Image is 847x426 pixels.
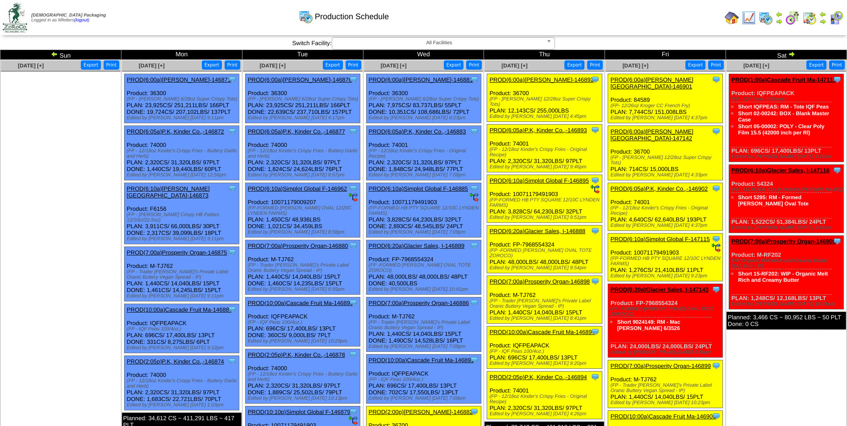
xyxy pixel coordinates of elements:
a: (logout) [74,18,89,23]
div: Product: IQFPEAPACK PLAN: 696CS / 17,400LBS / 13PLT DONE: 331CS / 8,275LBS / 6PLT [124,304,239,353]
img: Tooltip [349,241,358,250]
div: (FP-FORMED HB PTY SQUARE 12/10C LYNDEN FARMS) [610,256,722,267]
a: PROD(10:10p)Simplot Global F-146879 [248,409,350,415]
img: Tooltip [591,75,600,84]
div: Product: 74000 PLAN: 2,320CS / 31,320LBS / 97PLT DONE: 1,824CS / 24,624LBS / 76PLT [245,126,360,180]
div: (FP- 12/26oz Kroger CC French Fry) [610,103,722,109]
button: Export [564,60,584,70]
a: Short 05-00002: POLY - Clear Poly Film 15.5 (42000 inch per Rl) [738,123,824,136]
div: (FP - 12/18oz Kinder's Crispy Fries - Original Recipe) [489,147,601,158]
div: (FP - 12/18oz Kinder's Crispy Fries - Buttery Garlic and Herb) [127,148,239,159]
div: Edited by [PERSON_NAME] [DATE] 4:26pm [489,411,601,417]
div: Product: 74001 PLAN: 2,320CS / 31,320LBS / 97PLT [487,125,602,172]
img: Tooltip [712,234,721,243]
img: arrowright.gif [819,18,826,25]
div: (FP - [PERSON_NAME] 6/28oz Super Crispy Tots) [127,96,239,102]
img: Tooltip [591,372,600,381]
a: PROD(2:00p)[PERSON_NAME]-146882 [369,409,473,415]
div: (FP-FORMED HB PTY SQUARE 12/10C LYNDEN FARMS) [489,197,601,208]
div: (FP -FORMED [PERSON_NAME] OVAL TOTE ZOROCO) [610,306,722,317]
img: line_graph.gif [742,11,756,25]
img: zoroco-logo-small.webp [3,3,27,33]
div: Product: FP-7968554324 PLAN: 48,000LBS / 48,000LBS / 48PLT DONE: 40,500LBS [366,240,481,295]
a: [DATE] [+] [501,63,527,69]
div: (FP - Trader [PERSON_NAME]'s Private Label Oranic Buttery Vegan Spread - IP) [489,298,601,309]
button: Export [685,60,705,70]
a: PROD(1:00a)Cascade Fruit Ma-147117 [731,76,836,83]
img: Tooltip [591,176,600,185]
div: Edited by [PERSON_NAME] [DATE] 9:11pm [127,236,239,242]
img: Tooltip [228,305,237,314]
a: PROD(6:20a)Glacier Sales, I-147143 [610,286,709,293]
div: Edited by [PERSON_NAME] [DATE] 9:51pm [489,215,601,220]
a: PROD(6:05a)P.K, Kinder Co.,-146902 [610,185,708,192]
div: Product: 74001 PLAN: 4,640CS / 62,640LBS / 193PLT [608,183,723,231]
a: [DATE] [+] [743,63,769,69]
img: Tooltip [712,361,721,370]
img: Tooltip [470,241,479,250]
a: PROD(7:00a)Prosperity Organ-146899 [610,363,711,369]
td: Sat [726,50,847,60]
div: (FP -FORMED [PERSON_NAME] OVAL TOTE ZOROCO) [369,263,481,273]
span: [DATE] [+] [622,63,648,69]
div: (FP - IQF Peas 100/4oz.) [127,326,239,332]
div: Edited by [PERSON_NAME] [DATE] 9:23pm [610,273,722,279]
span: Production Schedule [315,12,389,21]
div: (FP-FORMED HB PTY SQUARE 12/10C LYNDEN FARMS) [369,205,481,216]
img: Tooltip [833,75,842,84]
div: Product: IQFPEAPACK PLAN: 696CS / 17,400LBS / 13PLT DONE: 702CS / 17,550LBS / 13PLT [366,355,481,404]
img: Tooltip [712,285,721,294]
a: [DATE] [+] [139,63,165,69]
a: PROD(7:00a)Prosperity Organ-146880 [248,242,348,249]
a: PROD(2:05p)P.K, Kinder Co.,-146874 [127,358,224,365]
a: PROD(2:05p)P.K, Kinder Co.,-146878 [248,351,345,358]
div: Product: IQFPEAPACK PLAN: 696CS / 17,400LBS / 13PLT [729,74,844,162]
a: PROD(6:00a)[PERSON_NAME]-146881 [369,76,473,83]
img: Tooltip [349,75,358,84]
div: Edited by [PERSON_NAME] [DATE] 4:39pm [610,350,722,355]
div: Product: M-RF202 PLAN: 1,248CS / 12,168LBS / 13PLT [729,236,844,309]
div: (FP - GLACIER GOLD 24/10ct [PERSON_NAME]) [731,187,843,192]
div: Product: F6156 PLAN: 3,911CS / 66,000LBS / 30PLT DONE: 2,317CS / 39,099LBS / 18PLT [124,183,239,244]
img: Tooltip [470,75,479,84]
div: Edited by [PERSON_NAME] [DATE] 4:37pm [610,223,722,228]
div: (FP - Trader [PERSON_NAME]'s Private Label Oranic Buttery Vegan Spread - IP) [127,269,239,280]
span: [DEMOGRAPHIC_DATA] Packaging [31,13,106,18]
div: (FP - [PERSON_NAME] Crispy HB Patties 12/10ct/22.5oz) [127,212,239,223]
img: Tooltip [349,127,358,136]
img: Tooltip [470,127,479,136]
div: (FP - 12/18oz Kinder's Crispy Fries - Original Recipe) [489,394,601,405]
a: Short 9024149: RM - Mac [PERSON_NAME] 6/3526 [617,319,680,331]
img: Tooltip [712,412,721,421]
img: ediSmall.gif [591,185,600,194]
img: arrowleft.gif [51,50,58,58]
div: Edited by [PERSON_NAME] [DATE] 10:23pm [610,400,722,405]
a: PROD(10:00a)Cascade Fruit Ma-146897 [489,329,595,335]
div: (FP - IQF Peas 100/4oz.) [248,320,360,325]
img: Tooltip [349,184,358,193]
a: [DATE] [+] [18,63,44,69]
img: arrowleft.gif [819,11,826,18]
a: PROD(6:20a)Glacier Sales, I-146888 [489,228,585,234]
div: Edited by [PERSON_NAME] [DATE] 9:46pm [489,164,601,170]
div: Edited by [PERSON_NAME] [DATE] 9:20pm [489,361,601,366]
div: Edited by [PERSON_NAME] [DATE] 9:11pm [127,293,239,299]
a: PROD(6:10a)Simplot Global F-146895 [489,177,589,184]
button: Export [202,60,222,70]
img: arrowright.gif [788,50,795,58]
div: Edited by [PERSON_NAME] [DATE] 9:12pm [127,345,239,351]
div: Edited by [PERSON_NAME] [DATE] 9:11pm [127,115,239,121]
img: Tooltip [712,127,721,136]
div: (FP - [PERSON_NAME] 6/28oz Super Crispy Tots) [248,96,360,102]
img: Tooltip [833,166,842,175]
div: Product: M-TJ762 PLAN: 1,440CS / 14,040LBS / 15PLT [487,276,602,324]
div: Product: 36300 PLAN: 7,975CS / 83,737LBS / 55PLT DONE: 10,351CS / 108,686LBS / 72PLT [366,74,481,123]
a: PROD(2:05p)P.K, Kinder Co.,-146894 [489,374,587,380]
a: Short 02-00242: BOX - Blank Master Case [738,110,829,123]
div: Product: 74001 PLAN: 2,320CS / 31,320LBS / 97PLT [487,372,602,419]
div: (FP - 12/18oz Kinder's Crispy Fries - Buttery Garlic and Herb) [248,372,360,382]
div: (FP - IQF Peas 100/4oz.) [489,349,601,354]
td: Fri [605,50,726,60]
td: Wed [363,50,484,60]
